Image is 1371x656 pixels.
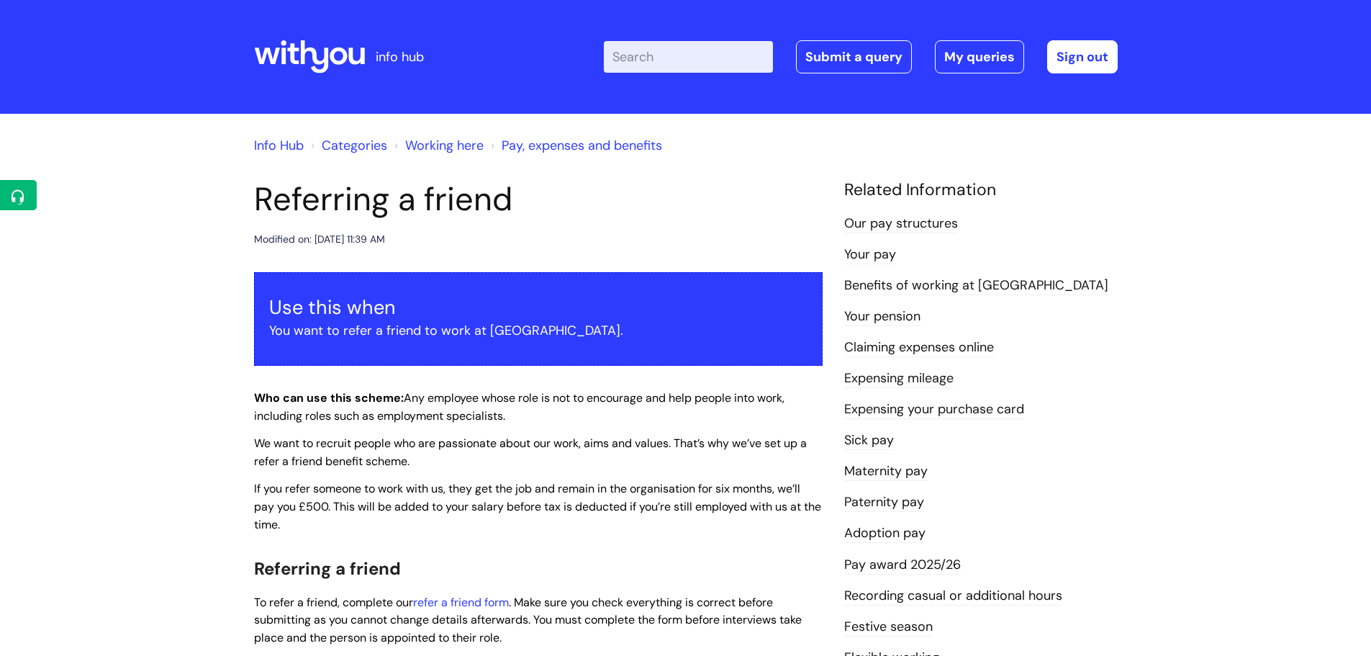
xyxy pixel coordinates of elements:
a: Adoption pay [844,524,926,543]
li: Working here [391,134,484,157]
a: Expensing mileage [844,369,954,388]
a: Pay award 2025/26 [844,556,961,575]
a: Our pay structures [844,215,958,233]
a: Pay, expenses and benefits [502,137,662,154]
li: Solution home [307,134,387,157]
a: Recording casual or additional hours [844,587,1062,606]
a: Working here [405,137,484,154]
a: Claiming expenses online [844,338,994,357]
a: Submit a query [796,40,912,73]
div: | - [604,40,1118,73]
p: You want to refer a friend to work at [GEOGRAPHIC_DATA]. [269,319,807,342]
span: Referring a friend [254,557,401,580]
a: Benefits of working at [GEOGRAPHIC_DATA] [844,277,1108,295]
li: Pay, expenses and benefits [487,134,662,157]
a: Sick pay [844,431,894,450]
input: Search [604,41,773,73]
a: Paternity pay [844,493,924,512]
h1: Referring a friend [254,180,823,219]
a: Categories [322,137,387,154]
h3: Use this when [269,296,807,319]
a: Your pay [844,246,896,264]
a: Sign out [1047,40,1118,73]
span: To refer a friend, complete our . Make sure you check everything is correct before submitting as ... [254,595,802,646]
a: Your pension [844,307,920,326]
div: Modified on: [DATE] 11:39 AM [254,230,385,248]
span: We want to recruit people who are passionate about our work, aims and values. That’s why we’ve se... [254,436,807,469]
h4: Related Information [844,180,1118,200]
a: refer a friend form [413,595,509,610]
a: Festive season [844,618,933,637]
a: My queries [935,40,1024,73]
span: Any employee whose role is not to encourage and help people into work, including roles such as em... [254,390,784,423]
strong: Who can use this scheme: [254,390,404,405]
a: Info Hub [254,137,304,154]
span: If you refer someone to work with us, they get the job and remain in the organisation for six mon... [254,481,821,532]
a: Maternity pay [844,462,928,481]
a: Expensing your purchase card [844,400,1024,419]
p: info hub [376,45,424,68]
